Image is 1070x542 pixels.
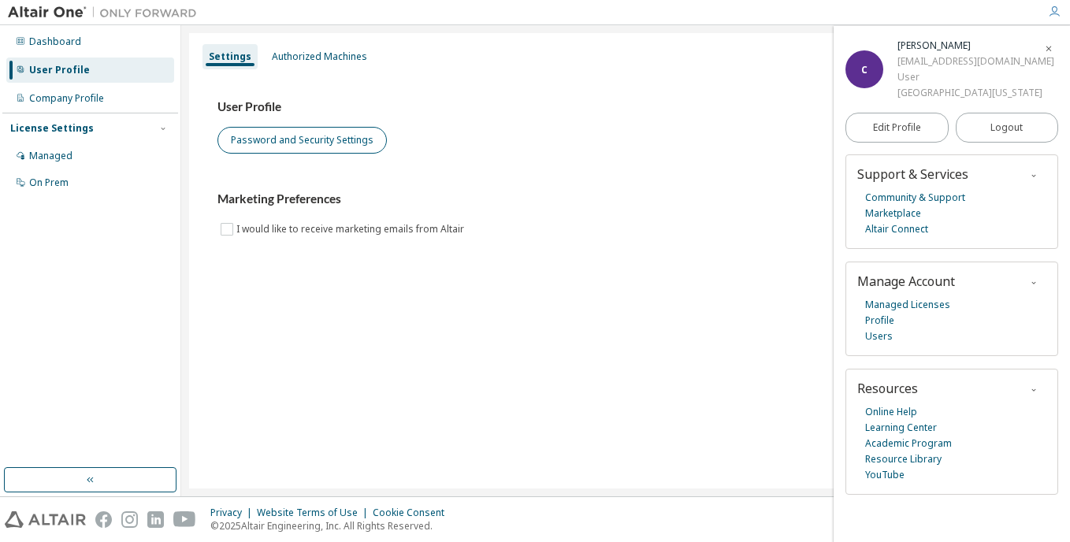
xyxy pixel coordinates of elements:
[236,220,467,239] label: I would like to receive marketing emails from Altair
[865,206,921,221] a: Marketplace
[217,127,387,154] button: Password and Security Settings
[210,507,257,519] div: Privacy
[173,511,196,528] img: youtube.svg
[29,35,81,48] div: Dashboard
[990,120,1023,135] span: Logout
[956,113,1059,143] button: Logout
[845,113,949,143] a: Edit Profile
[29,150,72,162] div: Managed
[897,38,1054,54] div: Cason Buzzard
[147,511,164,528] img: linkedin.svg
[29,176,69,189] div: On Prem
[865,436,952,451] a: Academic Program
[857,380,918,397] span: Resources
[257,507,373,519] div: Website Terms of Use
[209,50,251,63] div: Settings
[210,519,454,533] p: © 2025 Altair Engineering, Inc. All Rights Reserved.
[5,511,86,528] img: altair_logo.svg
[217,191,1034,207] h3: Marketing Preferences
[865,451,942,467] a: Resource Library
[865,329,893,344] a: Users
[897,54,1054,69] div: [EMAIL_ADDRESS][DOMAIN_NAME]
[29,92,104,105] div: Company Profile
[865,404,917,420] a: Online Help
[95,511,112,528] img: facebook.svg
[865,467,905,483] a: YouTube
[897,69,1054,85] div: User
[865,313,894,329] a: Profile
[857,165,968,183] span: Support & Services
[10,122,94,135] div: License Settings
[121,511,138,528] img: instagram.svg
[865,221,928,237] a: Altair Connect
[861,63,868,76] span: C
[8,5,205,20] img: Altair One
[29,64,90,76] div: User Profile
[865,297,950,313] a: Managed Licenses
[865,190,965,206] a: Community & Support
[857,273,955,290] span: Manage Account
[865,420,937,436] a: Learning Center
[272,50,367,63] div: Authorized Machines
[873,121,921,134] span: Edit Profile
[373,507,454,519] div: Cookie Consent
[897,85,1054,101] div: [GEOGRAPHIC_DATA][US_STATE]
[217,99,1034,115] h3: User Profile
